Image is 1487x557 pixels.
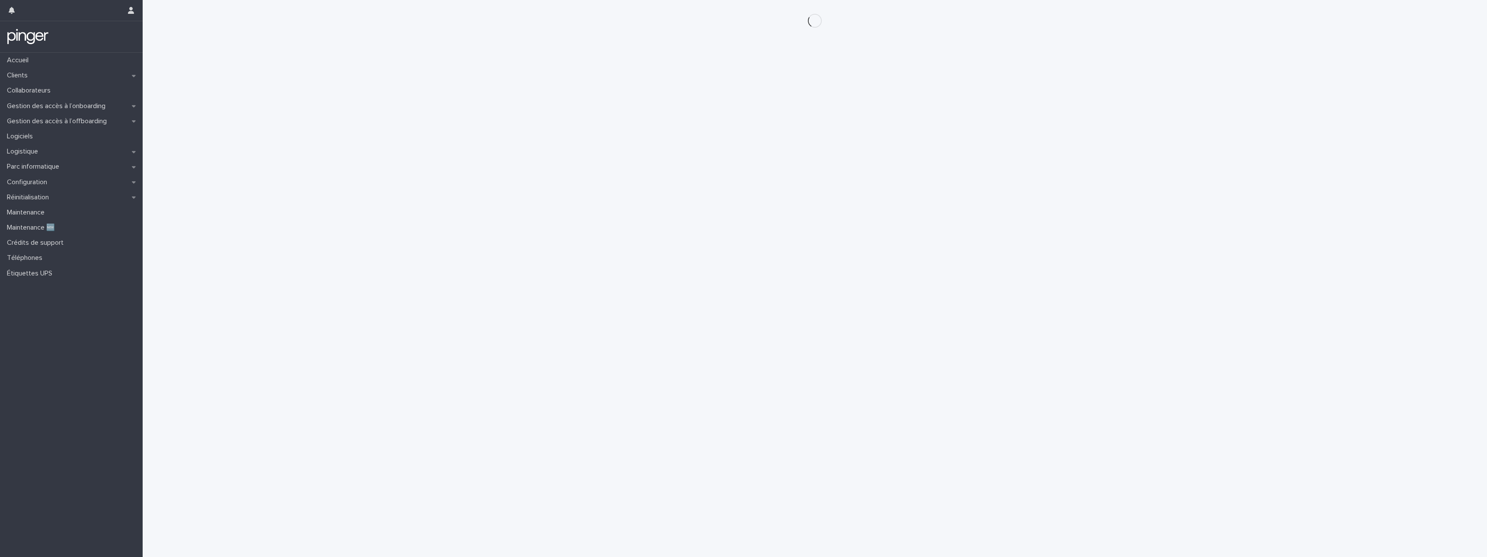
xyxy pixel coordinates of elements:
[3,254,49,262] p: Téléphones
[3,56,35,64] p: Accueil
[3,224,62,232] p: Maintenance 🆕
[7,28,49,45] img: mTgBEunGTSyRkCgitkcU
[3,147,45,156] p: Logistique
[3,132,40,141] p: Logiciels
[3,178,54,186] p: Configuration
[3,163,66,171] p: Parc informatique
[3,117,114,125] p: Gestion des accès à l’offboarding
[3,71,35,80] p: Clients
[3,239,70,247] p: Crédits de support
[3,102,112,110] p: Gestion des accès à l’onboarding
[3,86,57,95] p: Collaborateurs
[3,193,56,202] p: Réinitialisation
[3,208,51,217] p: Maintenance
[3,269,59,278] p: Étiquettes UPS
